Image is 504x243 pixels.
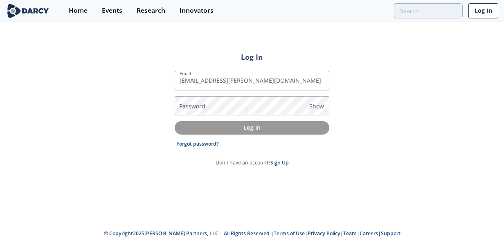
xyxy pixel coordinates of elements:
a: Team [343,230,357,237]
input: Advanced Search [394,3,463,18]
span: Show [309,102,324,110]
div: Innovators [180,7,214,14]
a: Careers [360,230,378,237]
h2: Log In [175,52,329,62]
div: Home [69,7,88,14]
div: Research [137,7,165,14]
label: Email [180,70,191,77]
a: Forgot password? [176,140,219,148]
a: Log In [468,3,498,18]
label: Password [179,102,205,110]
div: Events [102,7,122,14]
button: Log In [175,121,329,135]
p: Don't have an account? [216,159,289,166]
a: Terms of Use [274,230,305,237]
a: Privacy Policy [308,230,340,237]
p: Log In [180,123,324,132]
p: © Copyright 2025 [PERSON_NAME] Partners, LLC | All Rights Reserved | | | | | [54,230,450,237]
a: Support [381,230,400,237]
img: logo-wide.svg [6,4,50,18]
a: Sign Up [270,159,289,166]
